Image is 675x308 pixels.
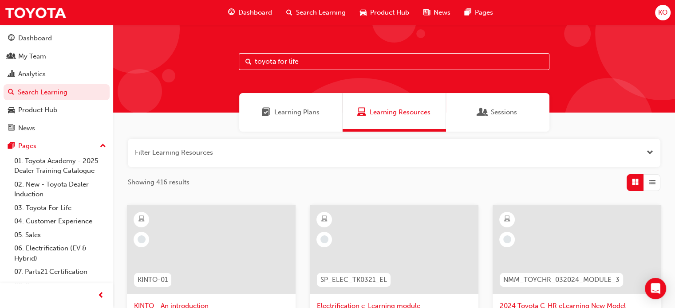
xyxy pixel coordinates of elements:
[138,275,168,285] span: KINTO-01
[138,214,145,225] span: learningResourceType_ELEARNING-icon
[18,69,46,79] div: Analytics
[100,140,106,152] span: up-icon
[370,8,409,18] span: Product Hub
[18,51,46,62] div: My Team
[320,235,328,243] span: learningRecordVerb_NONE-icon
[4,120,110,136] a: News
[8,106,15,114] span: car-icon
[18,141,36,151] div: Pages
[649,177,655,187] span: List
[4,138,110,154] button: Pages
[8,125,15,133] span: news-icon
[632,177,639,187] span: Grid
[321,214,328,225] span: learningResourceType_ELEARNING-icon
[503,275,620,285] span: NMM_TOYCHR_032024_MODULE_3
[221,4,279,22] a: guage-iconDashboard
[11,214,110,228] a: 04. Customer Experience
[4,84,110,101] a: Search Learning
[245,57,252,67] span: Search
[647,148,653,158] button: Open the filter
[475,8,493,18] span: Pages
[8,142,15,150] span: pages-icon
[465,7,471,18] span: pages-icon
[11,201,110,215] a: 03. Toyota For Life
[11,242,110,265] a: 06. Electrification (EV & Hybrid)
[239,53,549,70] input: Search...
[503,235,511,243] span: learningRecordVerb_NONE-icon
[11,178,110,201] a: 02. New - Toyota Dealer Induction
[262,107,271,117] span: Learning Plans
[353,4,416,22] a: car-iconProduct Hub
[286,7,292,18] span: search-icon
[370,107,430,117] span: Learning Resources
[98,290,104,301] span: prev-icon
[274,107,320,117] span: Learning Plans
[446,93,549,132] a: SessionsSessions
[8,35,15,43] span: guage-icon
[4,102,110,118] a: Product Hub
[478,107,487,117] span: Sessions
[357,107,366,117] span: Learning Resources
[423,7,430,18] span: news-icon
[18,105,57,115] div: Product Hub
[138,235,146,243] span: learningRecordVerb_NONE-icon
[4,28,110,138] button: DashboardMy TeamAnalyticsSearch LearningProduct HubNews
[296,8,346,18] span: Search Learning
[434,8,450,18] span: News
[238,8,272,18] span: Dashboard
[491,107,517,117] span: Sessions
[416,4,458,22] a: news-iconNews
[11,279,110,292] a: 08. Service
[279,4,353,22] a: search-iconSearch Learning
[655,5,671,20] button: KO
[128,177,189,187] span: Showing 416 results
[504,214,510,225] span: learningResourceType_ELEARNING-icon
[645,278,666,299] div: Open Intercom Messenger
[11,228,110,242] a: 05. Sales
[4,3,67,23] img: Trak
[343,93,446,132] a: Learning ResourcesLearning Resources
[8,89,14,97] span: search-icon
[360,7,367,18] span: car-icon
[4,30,110,47] a: Dashboard
[8,70,15,78] span: chart-icon
[11,265,110,279] a: 07. Parts21 Certification
[458,4,500,22] a: pages-iconPages
[11,154,110,178] a: 01. Toyota Academy - 2025 Dealer Training Catalogue
[239,93,343,132] a: Learning PlansLearning Plans
[658,8,667,18] span: KO
[320,275,387,285] span: SP_ELEC_TK0321_EL
[8,53,15,61] span: people-icon
[18,33,52,43] div: Dashboard
[228,7,235,18] span: guage-icon
[4,48,110,65] a: My Team
[18,123,35,133] div: News
[4,66,110,82] a: Analytics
